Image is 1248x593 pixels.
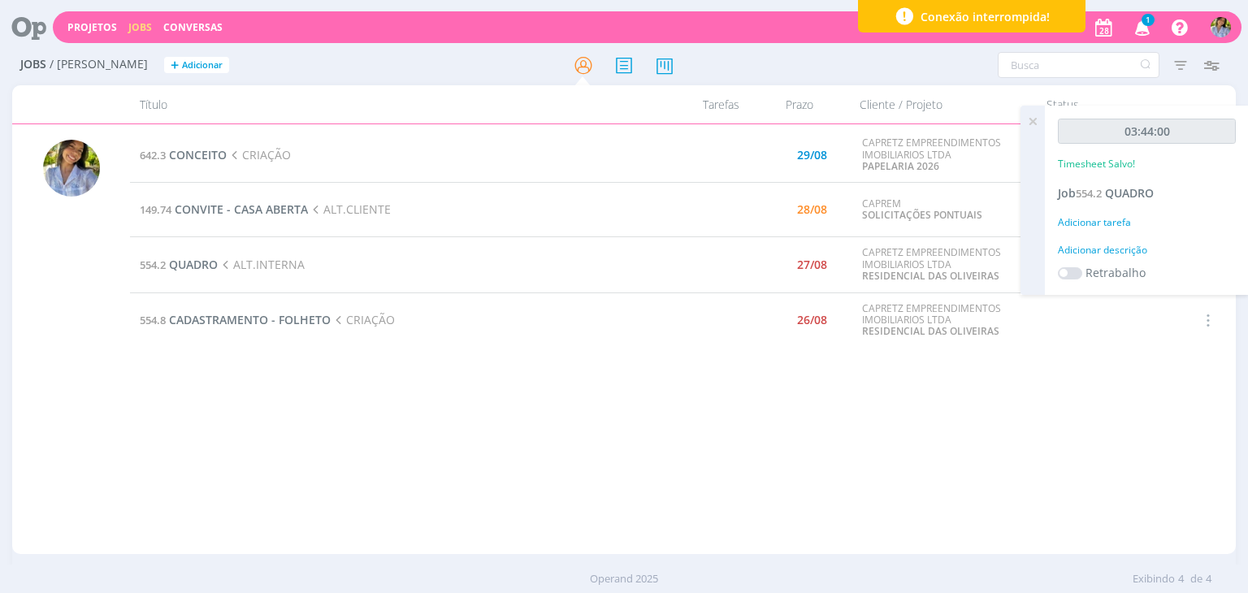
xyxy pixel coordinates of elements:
div: Status [1037,85,1175,123]
a: SOLICITAÇÕES PONTUAIS [862,208,982,222]
span: QUADRO [169,257,218,272]
a: Job554.2QUADRO [1058,185,1154,201]
a: RESIDENCIAL DAS OLIVEIRAS [862,269,999,283]
span: 149.74 [140,202,171,217]
span: 4 [1206,571,1211,587]
span: CRIAÇÃO [227,147,290,162]
span: ALT.CLIENTE [308,201,390,217]
span: + [171,57,179,74]
span: / [PERSON_NAME] [50,58,148,71]
div: 28/08 [797,204,827,215]
span: 642.3 [140,148,166,162]
span: CONCEITO [169,147,227,162]
span: 1 [1142,14,1155,26]
button: Projetos [63,21,122,34]
span: QUADRO [1105,185,1154,201]
span: ALT.INTERNA [218,257,304,272]
div: 27/08 [797,259,827,271]
div: CAPREM [862,198,1029,222]
a: 554.2QUADRO [140,257,218,272]
button: Jobs [123,21,157,34]
a: 554.8CADASTRAMENTO - FOLHETO [140,312,331,327]
div: 26/08 [797,314,827,326]
button: A [1210,13,1232,41]
a: 149.74CONVITE - CASA ABERTA [140,201,308,217]
span: 4 [1178,571,1184,587]
span: 554.2 [1076,186,1102,201]
span: 554.2 [140,258,166,272]
span: Exibindo [1133,571,1175,587]
a: 642.3CONCEITO [140,147,227,162]
a: Projetos [67,20,117,34]
div: Adicionar tarefa [1058,215,1236,230]
input: Busca [998,52,1159,78]
button: +Adicionar [164,57,229,74]
div: Prazo [749,85,850,123]
span: CADASTRAMENTO - FOLHETO [169,312,331,327]
span: de [1190,571,1202,587]
a: Conversas [163,20,223,34]
label: Retrabalho [1085,264,1146,281]
a: RESIDENCIAL DAS OLIVEIRAS [862,324,999,338]
button: 1 [1124,13,1158,42]
div: Título [130,85,651,123]
span: Conexão interrompida! [921,8,1050,25]
div: CAPRETZ EMPREENDIMENTOS IMOBILIARIOS LTDA [862,137,1029,172]
img: A [1211,17,1231,37]
div: CAPRETZ EMPREENDIMENTOS IMOBILIARIOS LTDA [862,247,1029,282]
div: CAPRETZ EMPREENDIMENTOS IMOBILIARIOS LTDA [862,303,1029,338]
div: Tarefas [652,85,749,123]
span: CRIAÇÃO [331,312,394,327]
p: Timesheet Salvo! [1058,157,1135,171]
span: 554.8 [140,313,166,327]
div: Cliente / Projeto [850,85,1037,123]
img: A [43,140,100,197]
a: Jobs [128,20,152,34]
span: Adicionar [182,60,223,71]
button: Conversas [158,21,227,34]
a: PAPELARIA 2026 [862,159,939,173]
div: Adicionar descrição [1058,243,1236,258]
span: CONVITE - CASA ABERTA [175,201,308,217]
span: Jobs [20,58,46,71]
div: 29/08 [797,149,827,161]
